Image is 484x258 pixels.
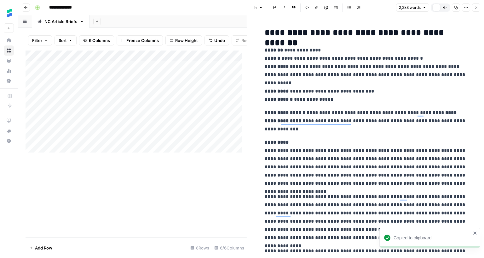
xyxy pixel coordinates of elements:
[4,126,14,135] div: What's new?
[396,3,429,12] button: 2,283 words
[188,243,212,253] div: 8 Rows
[126,37,159,44] span: Freeze Columns
[32,15,89,28] a: NC Article Briefs
[4,76,14,86] a: Settings
[4,5,14,21] button: Workspace: Ten Speed
[28,35,52,45] button: Filter
[55,35,77,45] button: Sort
[205,35,229,45] button: Undo
[4,35,14,45] a: Home
[212,243,247,253] div: 6/6 Columns
[4,66,14,76] a: Usage
[4,56,14,66] a: Your Data
[79,35,114,45] button: 6 Columns
[473,231,477,236] button: close
[165,35,202,45] button: Row Height
[175,37,198,44] span: Row Height
[241,37,251,44] span: Redo
[4,45,14,56] a: Browse
[4,116,14,126] a: AirOps Academy
[4,7,15,19] img: Ten Speed Logo
[117,35,163,45] button: Freeze Columns
[232,35,256,45] button: Redo
[59,37,67,44] span: Sort
[44,18,77,25] div: NC Article Briefs
[32,37,42,44] span: Filter
[35,245,52,251] span: Add Row
[4,126,14,136] button: What's new?
[214,37,225,44] span: Undo
[394,235,471,241] div: Copied to clipboard
[399,5,421,10] span: 2,283 words
[4,136,14,146] button: Help + Support
[26,243,56,253] button: Add Row
[89,37,110,44] span: 6 Columns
